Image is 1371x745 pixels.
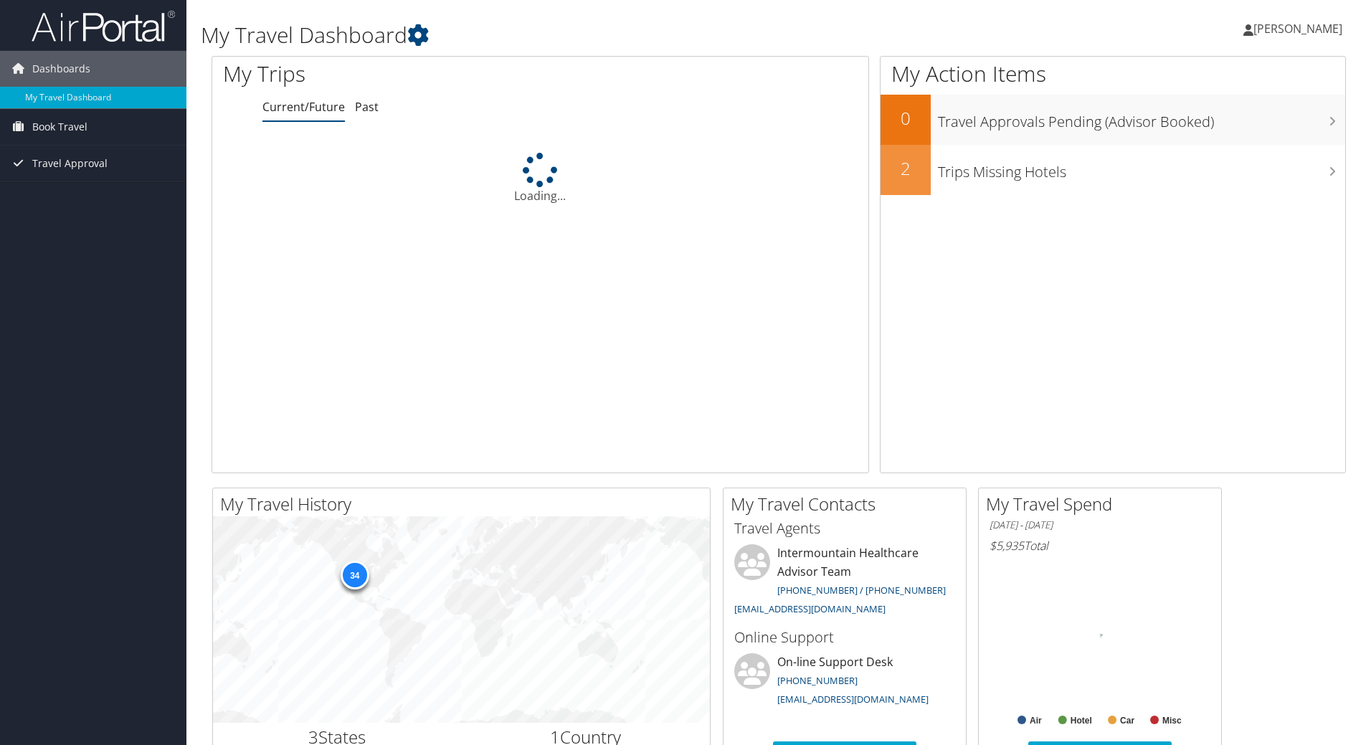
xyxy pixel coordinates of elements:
[32,9,175,43] img: airportal-logo.png
[32,51,90,87] span: Dashboards
[986,492,1221,516] h2: My Travel Spend
[990,538,1210,554] h6: Total
[938,155,1345,182] h3: Trips Missing Hotels
[881,59,1345,89] h1: My Action Items
[990,538,1024,554] span: $5,935
[1071,716,1092,726] text: Hotel
[938,105,1345,132] h3: Travel Approvals Pending (Advisor Booked)
[881,156,931,181] h2: 2
[340,561,369,589] div: 34
[881,95,1345,145] a: 0Travel Approvals Pending (Advisor Booked)
[734,518,955,538] h3: Travel Agents
[1253,21,1342,37] span: [PERSON_NAME]
[990,518,1210,532] h6: [DATE] - [DATE]
[32,109,87,145] span: Book Travel
[355,99,379,115] a: Past
[777,584,946,597] a: [PHONE_NUMBER] / [PHONE_NUMBER]
[734,627,955,647] h3: Online Support
[1243,7,1357,50] a: [PERSON_NAME]
[727,544,962,621] li: Intermountain Healthcare Advisor Team
[32,146,108,181] span: Travel Approval
[220,492,710,516] h2: My Travel History
[881,106,931,131] h2: 0
[1120,716,1134,726] text: Car
[262,99,345,115] a: Current/Future
[881,145,1345,195] a: 2Trips Missing Hotels
[223,59,584,89] h1: My Trips
[1030,716,1042,726] text: Air
[1162,716,1182,726] text: Misc
[727,653,962,712] li: On-line Support Desk
[777,674,858,687] a: [PHONE_NUMBER]
[212,153,868,204] div: Loading...
[201,20,972,50] h1: My Travel Dashboard
[777,693,929,706] a: [EMAIL_ADDRESS][DOMAIN_NAME]
[731,492,966,516] h2: My Travel Contacts
[734,602,886,615] a: [EMAIL_ADDRESS][DOMAIN_NAME]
